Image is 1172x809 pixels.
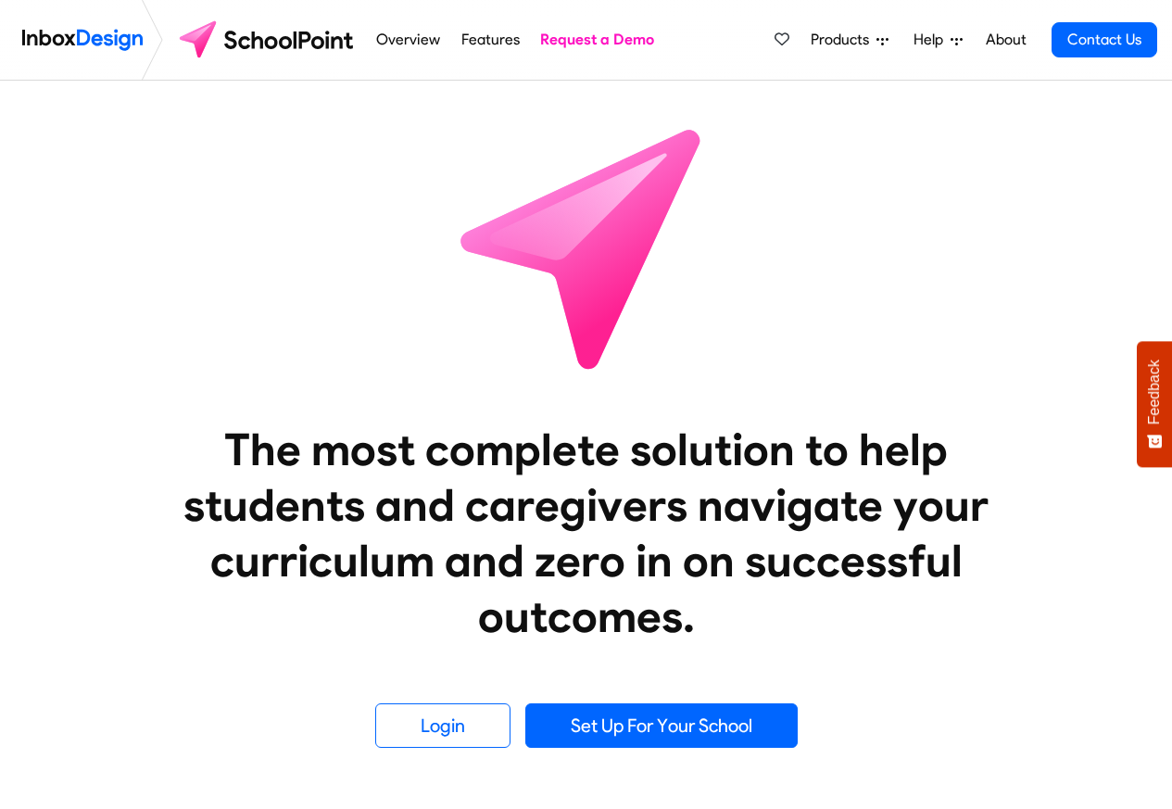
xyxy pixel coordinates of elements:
[146,422,1027,644] heading: The most complete solution to help students and caregivers navigate your curriculum and zero in o...
[1052,22,1157,57] a: Contact Us
[375,703,510,748] a: Login
[1146,360,1163,424] span: Feedback
[980,21,1031,58] a: About
[420,81,753,414] img: icon_schoolpoint.svg
[525,703,798,748] a: Set Up For Your School
[914,29,951,51] span: Help
[170,18,366,62] img: schoolpoint logo
[811,29,876,51] span: Products
[372,21,446,58] a: Overview
[536,21,660,58] a: Request a Demo
[803,21,896,58] a: Products
[906,21,970,58] a: Help
[456,21,524,58] a: Features
[1137,341,1172,467] button: Feedback - Show survey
